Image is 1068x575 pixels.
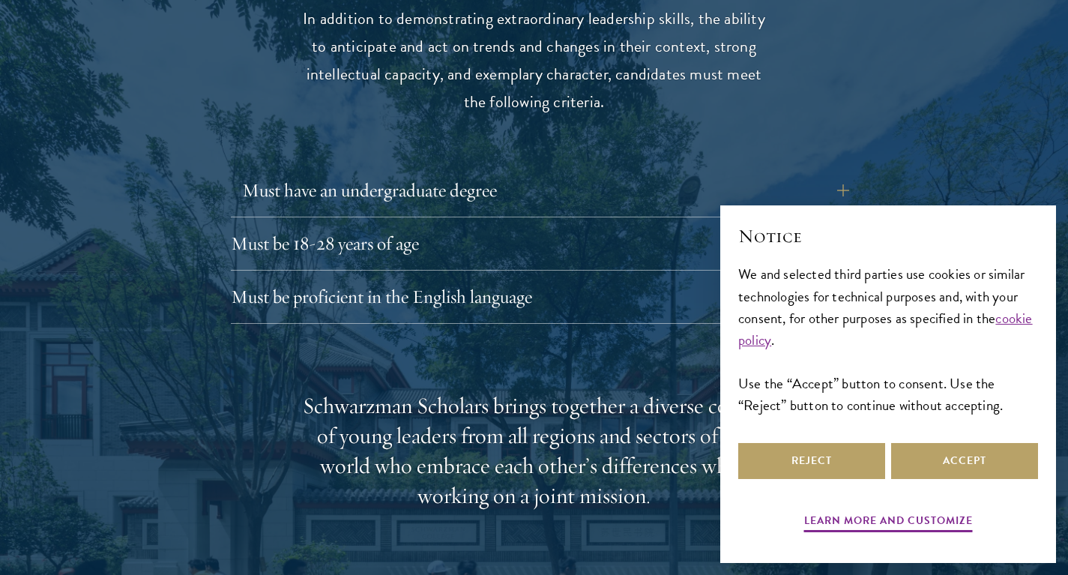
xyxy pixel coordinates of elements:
a: cookie policy [738,307,1033,351]
button: Must have an undergraduate degree [242,172,849,208]
button: Must be 18-28 years of age [231,226,838,262]
button: Accept [891,443,1038,479]
div: We and selected third parties use cookies or similar technologies for technical purposes and, wit... [738,263,1038,415]
p: In addition to demonstrating extraordinary leadership skills, the ability to anticipate and act o... [302,5,767,116]
h2: Notice [738,223,1038,249]
button: Must be proficient in the English language [231,279,838,315]
button: Learn more and customize [804,511,973,535]
div: Schwarzman Scholars brings together a diverse cohort of young leaders from all regions and sector... [302,391,767,511]
button: Reject [738,443,885,479]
